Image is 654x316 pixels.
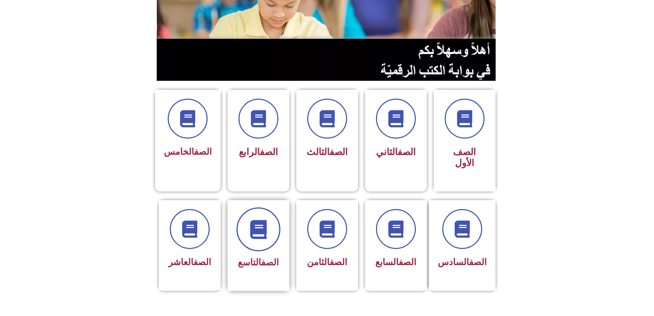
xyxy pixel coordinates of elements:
[307,257,347,267] span: الثامن
[164,146,212,157] span: الخامس
[398,146,416,157] a: الصف
[261,257,279,268] a: الصف
[239,146,278,157] span: الرابع
[307,146,348,157] span: الثالث
[168,257,211,267] span: العاشر
[375,257,416,267] span: السابع
[194,146,212,157] a: الصف
[376,146,416,157] span: الثاني
[330,257,347,267] a: الصف
[193,257,211,267] a: الصف
[438,257,487,267] span: السادس
[399,257,416,267] a: الصف
[238,257,279,268] span: التاسع
[330,146,348,157] a: الصف
[469,257,487,267] a: الصف
[260,146,278,157] a: الصف
[453,146,476,168] span: الصف الأول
